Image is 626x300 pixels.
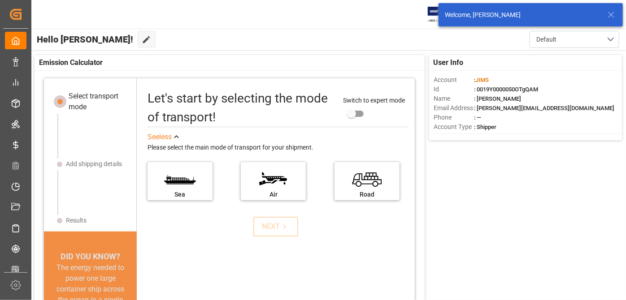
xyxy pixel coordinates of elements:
span: : — [474,114,481,121]
button: open menu [530,31,619,48]
div: Add shipping details [66,159,122,169]
div: Let's start by selecting the mode of transport! [148,89,334,127]
span: User Info [434,57,464,68]
span: Id [434,85,474,94]
span: : [PERSON_NAME] [474,95,521,102]
span: : Shipper [474,124,496,130]
img: Exertis%20JAM%20-%20Email%20Logo.jpg_1722504956.jpg [428,7,459,22]
span: Hello [PERSON_NAME]! [37,31,133,48]
span: Phone [434,113,474,122]
span: Emission Calculator [39,57,103,68]
div: Sea [152,190,208,199]
div: NEXT [262,221,289,232]
div: Select transport mode [69,91,130,112]
div: Welcome, [PERSON_NAME] [445,10,599,20]
div: DID YOU KNOW? [44,250,137,262]
span: : [474,77,489,83]
span: : [PERSON_NAME][EMAIL_ADDRESS][DOMAIN_NAME] [474,105,614,111]
div: Air [245,190,301,199]
span: Account Type [434,122,474,132]
button: NEXT [253,217,298,236]
div: See less [148,132,172,142]
div: Results [66,216,87,225]
div: Please select the main mode of transport for your shipment. [148,142,409,153]
span: Account [434,75,474,85]
div: Road [339,190,395,199]
span: Default [536,35,556,44]
span: : 0019Y0000050OTgQAM [474,86,538,93]
span: Email Address [434,103,474,113]
span: Switch to expert mode [343,97,405,104]
span: Name [434,94,474,103]
span: JIMS [475,77,489,83]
